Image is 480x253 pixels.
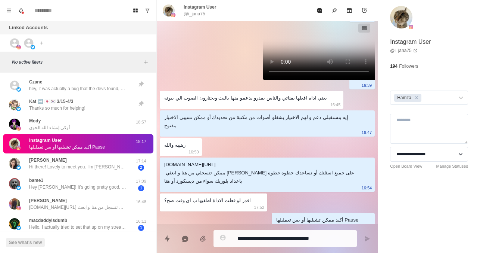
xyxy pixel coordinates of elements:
[16,87,21,92] img: picture
[254,203,264,211] p: 17:52
[132,138,150,145] p: 18:17
[362,184,372,192] p: 16:54
[31,45,35,49] img: picture
[12,59,141,65] p: No active filters
[29,204,126,211] p: [DOMAIN_NAME][URL] ممكن تتسجل من هنا و ابعث [PERSON_NAME] على جميع اسئلتك أو نساعدك خطوه خطوه باع...
[395,94,412,102] div: Hamza
[29,137,62,144] p: Instagram User
[16,186,21,190] img: picture
[6,238,45,247] button: See what's new
[164,161,358,185] div: [DOMAIN_NAME][URL] ممكن تتسجلي من هنا و ابعثي [PERSON_NAME] على جميع اسئلتك أو نساعدك خطوه خطوه ب...
[330,101,341,109] p: 16:45
[184,4,216,10] p: Instagram User
[29,118,41,124] p: Mody
[164,94,327,102] div: يعني اداة افعلها بقناتي والناس يقدرو يدعمو منها بالبث ويختارون الصوت الي يبونه
[29,184,126,190] p: Hey [PERSON_NAME]! It's going pretty good, I like how it adds some fun to the stream. There are a...
[29,217,67,224] p: macdaddyisdumb
[9,178,20,189] img: picture
[412,94,421,102] div: Remove Hamza
[163,4,175,16] img: picture
[132,199,150,205] p: 16:48
[160,231,175,246] button: Quick replies
[15,4,27,16] button: Notifications
[29,124,70,131] p: أوكي إنشاء الله الخوي
[130,4,141,16] button: Board View
[390,63,398,70] p: 194
[9,24,48,31] p: Linked Accounts
[360,231,375,246] button: Send message
[327,3,342,18] button: Pin
[9,138,20,149] img: picture
[9,119,20,130] img: picture
[141,4,153,16] button: Show unread conversations
[312,3,327,18] button: Mark as read
[29,177,43,184] p: bame1
[16,146,21,150] img: picture
[362,223,372,231] p: 18:17
[436,163,468,170] a: Manage Statuses
[276,216,359,224] div: أكيد ممكن تشيليها أو بس تعمليلها Pause
[357,3,372,18] button: Add reminder
[16,107,21,111] img: picture
[390,37,431,46] p: Instagram User
[188,148,199,156] p: 16:50
[390,6,412,28] img: picture
[138,225,144,231] span: 1
[138,185,144,191] span: 1
[29,157,67,164] p: [PERSON_NAME]
[9,218,20,229] img: picture
[16,126,21,131] img: picture
[399,63,418,70] p: Followers
[390,163,422,170] a: Open Board View
[29,85,126,92] p: hey, it was actually a bug that the devs found, they had pushed up a short-term fix while they pa...
[164,141,186,149] div: رهيبه والله
[164,196,251,205] div: اقدر لو فعلت الاداة اطفيها ب اي وقت صح؟
[390,47,418,54] a: @i_jana75
[9,158,20,169] img: picture
[9,99,20,110] img: picture
[16,226,21,230] img: picture
[342,3,357,18] button: Archive
[29,224,126,231] p: Hello. I actually tried to set that up on my stream a few months ago (not using my voice but usin...
[29,105,85,112] p: Thanks so much for helping!
[362,81,372,89] p: 16:39
[29,197,67,204] p: [PERSON_NAME]
[409,25,413,29] img: picture
[37,39,46,48] button: Add account
[132,178,150,185] p: 17:09
[16,165,21,170] img: picture
[362,128,372,137] p: 16:47
[141,58,150,67] button: Add filters
[132,218,150,225] p: 16:11
[184,10,205,17] p: @i_jana75
[29,98,73,105] p: Kat ➡️ 🇯🇵🇰🇷 3/15-4/3
[132,119,150,125] p: 18:57
[29,144,105,150] p: أكيد ممكن تشيليها أو بس تعمليلها Pause
[196,231,211,246] button: Add media
[164,113,358,130] div: إيه بتستقبلى دعم و لهم الاختيار يشغلو أصوات من مكتبة من تحديدك أو ممكن تسيبي الاختيار مفتوح
[29,164,126,170] p: Hi there! Lovely to meet you. I'm [PERSON_NAME] currently based in the [GEOGRAPHIC_DATA] I'm a re...
[178,231,193,246] button: Reply with AI
[171,13,175,17] img: picture
[132,158,150,164] p: 17:14
[16,45,21,49] img: picture
[16,206,21,210] img: picture
[9,198,20,210] img: picture
[138,165,144,171] span: 2
[3,4,15,16] button: Menu
[29,79,42,85] p: Czane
